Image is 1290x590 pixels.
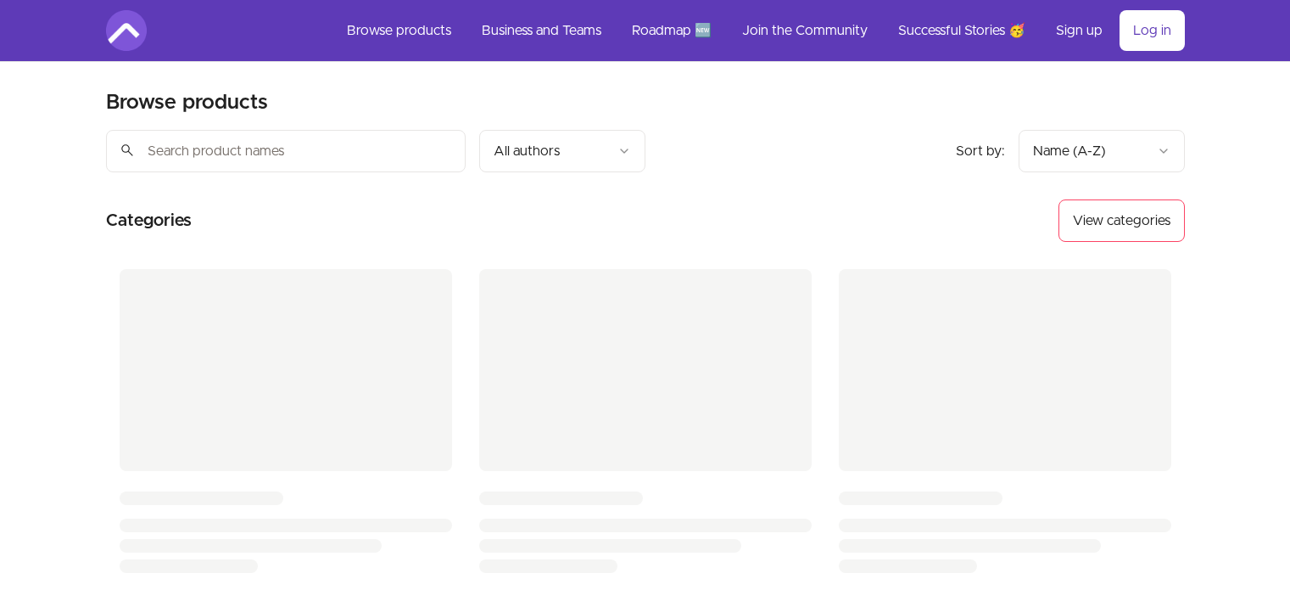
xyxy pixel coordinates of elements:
a: Roadmap 🆕 [618,10,725,51]
h2: Browse products [106,89,268,116]
img: Amigoscode logo [106,10,147,51]
input: Search product names [106,130,466,172]
span: search [120,138,135,162]
button: Product sort options [1019,130,1185,172]
button: View categories [1058,199,1185,242]
span: Sort by: [956,144,1005,158]
a: Browse products [333,10,465,51]
h2: Categories [106,199,192,242]
a: Sign up [1042,10,1116,51]
a: Log in [1120,10,1185,51]
a: Successful Stories 🥳 [885,10,1039,51]
a: Join the Community [729,10,881,51]
a: Business and Teams [468,10,615,51]
button: Filter by author [479,130,645,172]
nav: Main [333,10,1185,51]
